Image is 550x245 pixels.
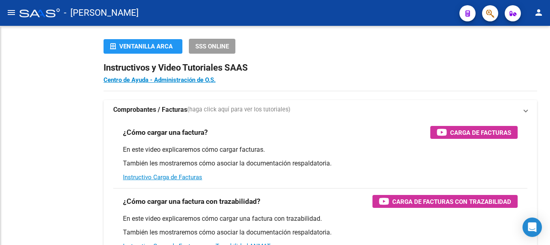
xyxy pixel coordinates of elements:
[522,218,542,237] div: Open Intercom Messenger
[6,8,16,17] mat-icon: menu
[392,197,511,207] span: Carga de Facturas con Trazabilidad
[123,214,518,223] p: En este video explicaremos cómo cargar una factura con trazabilidad.
[189,39,235,54] button: SSS ONLINE
[430,126,518,139] button: Carga de Facturas
[123,228,518,237] p: También les mostraremos cómo asociar la documentación respaldatoria.
[104,60,537,75] h2: Instructivos y Video Tutoriales SAAS
[104,39,182,54] button: Ventanilla ARCA
[110,39,176,54] div: Ventanilla ARCA
[450,128,511,138] span: Carga de Facturas
[64,4,139,22] span: - [PERSON_NAME]
[113,105,187,114] strong: Comprobantes / Facturas
[123,159,518,168] p: También les mostraremos cómo asociar la documentación respaldatoria.
[123,145,518,154] p: En este video explicaremos cómo cargar facturas.
[104,100,537,119] mat-expansion-panel-header: Comprobantes / Facturas(haga click aquí para ver los tutoriales)
[372,195,518,208] button: Carga de Facturas con Trazabilidad
[104,76,216,84] a: Centro de Ayuda - Administración de O.S.
[123,196,260,207] h3: ¿Cómo cargar una factura con trazabilidad?
[123,127,208,138] h3: ¿Cómo cargar una factura?
[123,174,202,181] a: Instructivo Carga de Facturas
[534,8,544,17] mat-icon: person
[187,105,290,114] span: (haga click aquí para ver los tutoriales)
[195,43,229,50] span: SSS ONLINE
